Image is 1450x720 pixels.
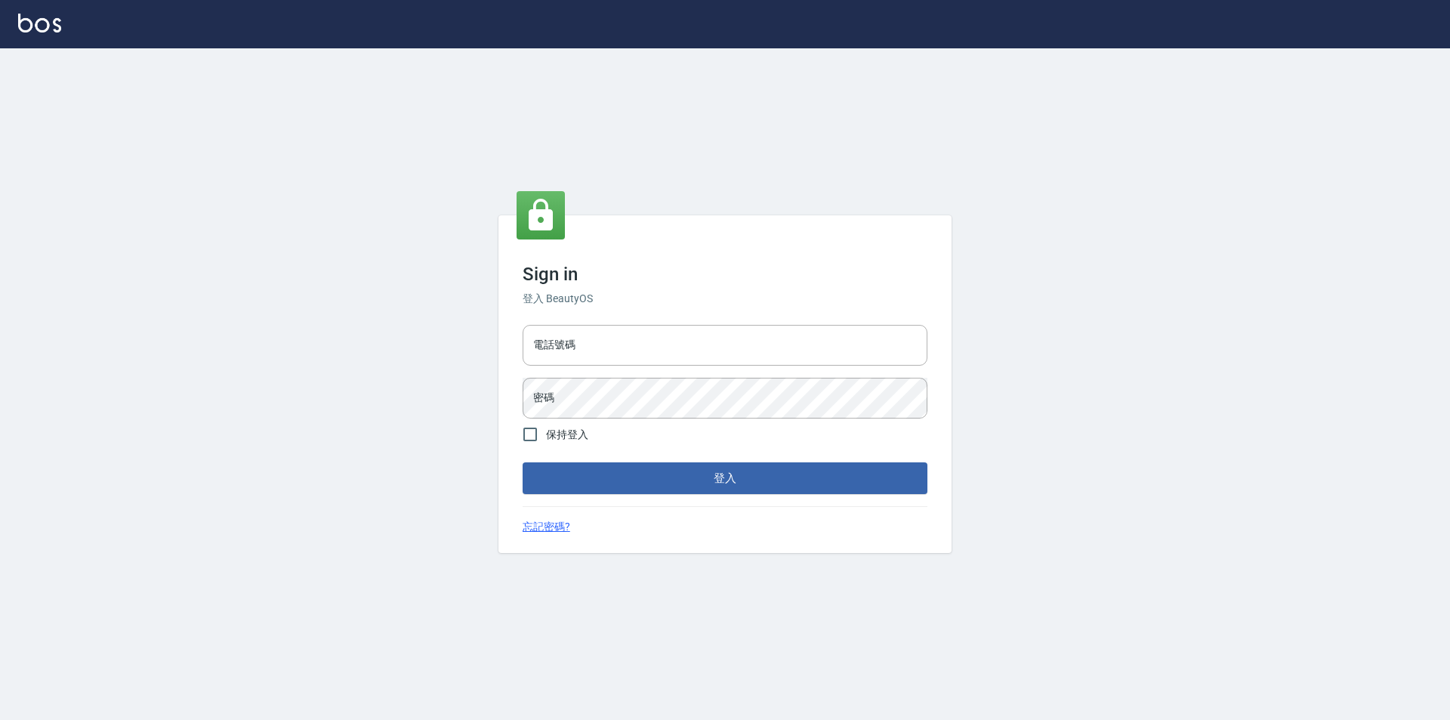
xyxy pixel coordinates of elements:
img: Logo [18,14,61,32]
h3: Sign in [523,264,927,285]
a: 忘記密碼? [523,519,570,535]
h6: 登入 BeautyOS [523,291,927,307]
span: 保持登入 [546,427,588,443]
button: 登入 [523,462,927,494]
